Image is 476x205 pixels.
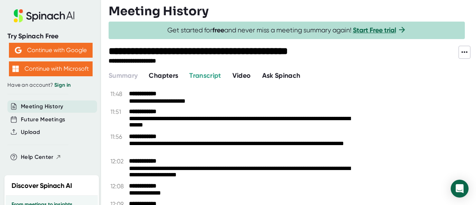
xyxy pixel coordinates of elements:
span: 12:08 [110,183,127,190]
a: Sign in [54,82,71,88]
button: Chapters [149,71,178,81]
span: Summary [109,71,138,80]
button: Continue with Google [9,43,93,58]
h2: Discover Spinach AI [12,181,72,191]
button: Video [232,71,251,81]
div: Open Intercom Messenger [451,180,469,198]
img: Aehbyd4JwY73AAAAAElFTkSuQmCC [15,47,22,54]
button: Ask Spinach [262,71,300,81]
h3: Meeting History [109,4,209,18]
span: Get started for and never miss a meeting summary again! [167,26,406,35]
span: Ask Spinach [262,71,300,80]
span: 11:51 [110,108,127,115]
span: Help Center [21,153,54,161]
span: Chapters [149,71,178,80]
b: free [212,26,224,34]
button: Continue with Microsoft [9,61,93,76]
div: Have an account? [7,82,94,89]
span: 12:02 [110,158,127,165]
button: Upload [21,128,40,137]
button: Future Meetings [21,115,65,124]
span: Video [232,71,251,80]
button: Summary [109,71,138,81]
span: Transcript [189,71,221,80]
button: Meeting History [21,102,63,111]
div: Try Spinach Free [7,32,94,41]
span: 11:48 [110,90,127,97]
a: Start Free trial [353,26,396,34]
span: 11:56 [110,133,127,140]
button: Help Center [21,153,61,161]
button: Transcript [189,71,221,81]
